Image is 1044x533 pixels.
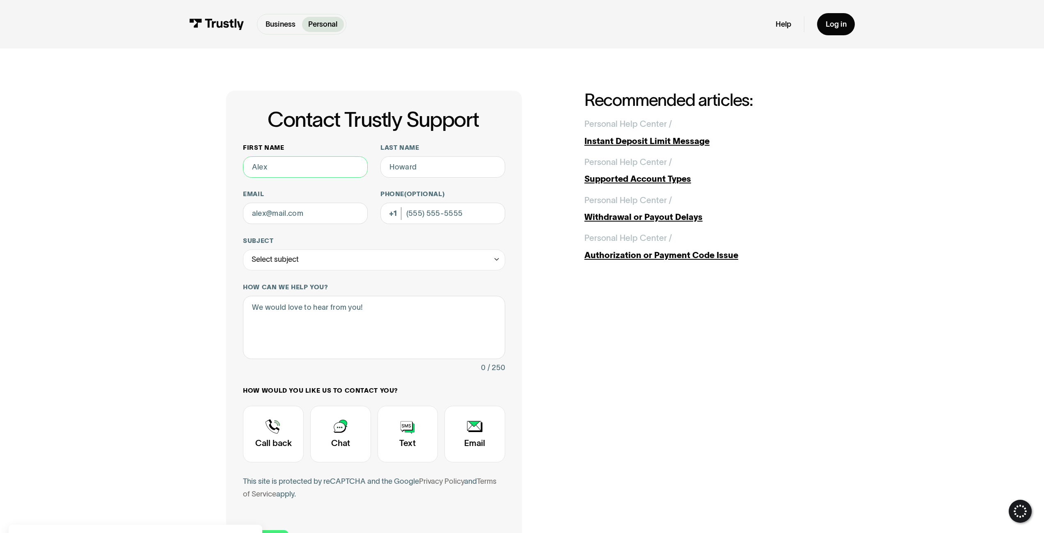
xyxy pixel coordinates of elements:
[584,211,818,224] div: Withdrawal or Payout Delays
[266,19,295,30] p: Business
[817,13,855,35] a: Log in
[241,108,505,131] h1: Contact Trustly Support
[419,477,464,485] a: Privacy Policy
[488,361,505,374] div: / 250
[243,144,368,152] label: First name
[584,156,818,185] a: Personal Help Center /Supported Account Types
[189,18,244,30] img: Trustly Logo
[243,190,368,199] label: Email
[584,249,818,262] div: Authorization or Payment Code Issue
[584,194,672,207] div: Personal Help Center /
[826,20,847,29] div: Log in
[243,477,497,498] a: Terms of Service
[243,249,505,271] div: Select subject
[243,203,368,224] input: alex@mail.com
[584,232,672,245] div: Personal Help Center /
[584,135,818,148] div: Instant Deposit Limit Message
[584,232,818,261] a: Personal Help Center /Authorization or Payment Code Issue
[584,194,818,224] a: Personal Help Center /Withdrawal or Payout Delays
[584,118,672,130] div: Personal Help Center /
[243,475,505,501] div: This site is protected by reCAPTCHA and the Google and apply.
[243,237,505,245] label: Subject
[776,20,791,29] a: Help
[584,173,818,185] div: Supported Account Types
[380,156,505,178] input: Howard
[243,283,505,292] label: How can we help you?
[584,91,818,109] h2: Recommended articles:
[584,118,818,147] a: Personal Help Center /Instant Deposit Limit Message
[308,19,337,30] p: Personal
[584,156,672,169] div: Personal Help Center /
[243,156,368,178] input: Alex
[259,17,302,32] a: Business
[380,203,505,224] input: (555) 555-5555
[481,361,485,374] div: 0
[252,253,299,266] div: Select subject
[380,190,505,199] label: Phone
[380,144,505,152] label: Last name
[243,387,505,395] label: How would you like us to contact you?
[302,17,344,32] a: Personal
[404,190,444,197] span: (Optional)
